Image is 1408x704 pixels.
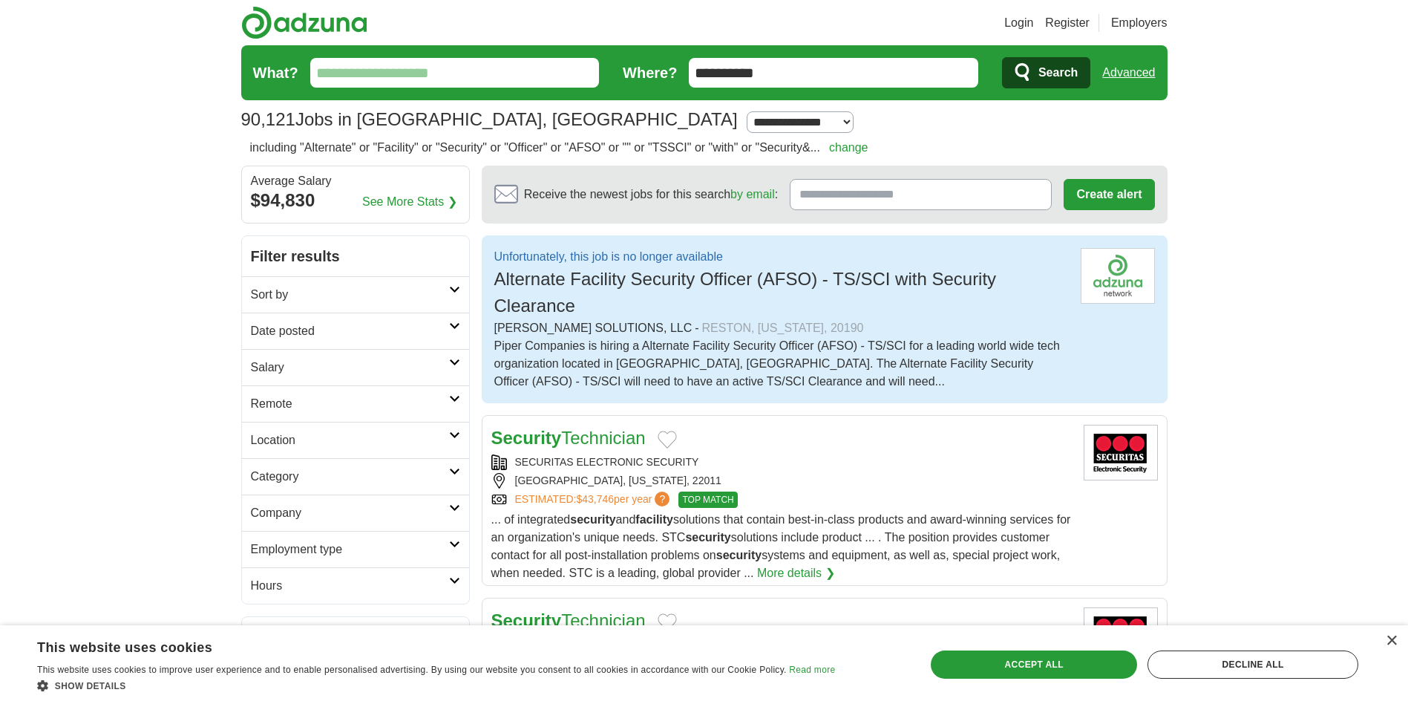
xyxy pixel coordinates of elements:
[655,492,669,506] span: ?
[695,319,698,337] span: -
[251,322,449,340] h2: Date posted
[491,610,646,630] a: SecurityTechnician
[37,634,798,656] div: This website uses cookies
[658,613,677,631] button: Add to favorite jobs
[730,188,775,201] a: by email
[515,456,699,468] a: SECURITAS ELECTRONIC SECURITY
[931,651,1137,679] div: Accept all
[242,458,469,495] a: Category
[242,495,469,531] a: Company
[494,319,1069,337] div: [PERSON_NAME] SOLUTIONS, LLC
[678,492,737,508] span: TOP MATCH
[491,428,646,448] a: SecurityTechnician
[576,493,614,505] span: $43,746
[242,236,469,276] h2: Filter results
[242,313,469,349] a: Date posted
[251,541,449,558] h2: Employment type
[716,549,762,561] strong: security
[1084,425,1158,480] img: Securitas Electronic Security logo
[685,531,730,544] strong: security
[658,431,677,449] button: Add to favorite jobs
[251,175,460,187] div: Average Salary
[251,504,449,522] h2: Company
[251,395,449,413] h2: Remote
[1038,58,1078,88] span: Search
[37,678,835,693] div: Show details
[362,193,457,211] a: See More Stats ❯
[251,431,449,449] h2: Location
[491,428,562,448] strong: Security
[1386,636,1397,647] div: Close
[1111,14,1168,32] a: Employers
[789,665,835,675] a: Read more, opens a new window
[1084,607,1158,663] img: Securitas Electronic Security logo
[241,6,367,39] img: Adzuna logo
[242,276,469,313] a: Sort by
[37,665,787,675] span: This website uses cookies to improve user experience and to enable personalised advertising. By u...
[242,567,469,604] a: Hours
[702,319,864,337] div: RESTON, [US_STATE], 20190
[1102,58,1155,88] a: Advanced
[1002,57,1090,88] button: Search
[55,681,126,691] span: Show details
[623,62,677,84] label: Where?
[515,492,673,508] a: ESTIMATED:$43,746per year?
[829,141,868,154] a: change
[251,468,449,486] h2: Category
[757,564,835,582] a: More details ❯
[251,577,449,595] h2: Hours
[251,187,460,214] div: $94,830
[524,186,778,203] span: Receive the newest jobs for this search :
[242,531,469,567] a: Employment type
[494,269,997,316] span: Alternate Facility Security Officer (AFSO) - TS/SCI with Security Clearance
[491,473,1072,489] div: [GEOGRAPHIC_DATA], [US_STATE], 22011
[1004,14,1033,32] a: Login
[251,359,449,377] h2: Salary
[635,513,673,526] strong: facility
[491,610,562,630] strong: Security
[242,349,469,385] a: Salary
[1147,651,1358,679] div: Decline all
[1081,248,1155,304] img: Dice (One Red Cent) logo
[570,513,615,526] strong: security
[250,139,868,157] h2: including "Alternate" or "Facility" or "Security" or "Officer" or "AFSO" or "" or "TSSCI" or "wit...
[242,422,469,458] a: Location
[1064,179,1154,210] button: Create alert
[253,62,298,84] label: What?
[1045,14,1090,32] a: Register
[241,109,738,129] h1: Jobs in [GEOGRAPHIC_DATA], [GEOGRAPHIC_DATA]
[494,248,1069,266] p: Unfortunately, this job is no longer available
[241,106,295,133] span: 90,121
[242,385,469,422] a: Remote
[491,513,1071,579] span: ... of integrated and solutions that contain best-in-class products and award-winning services fo...
[494,337,1069,391] div: Piper Companies is hiring a Alternate Facility Security Officer (AFSO) - TS/SCI for a leading wor...
[251,286,449,304] h2: Sort by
